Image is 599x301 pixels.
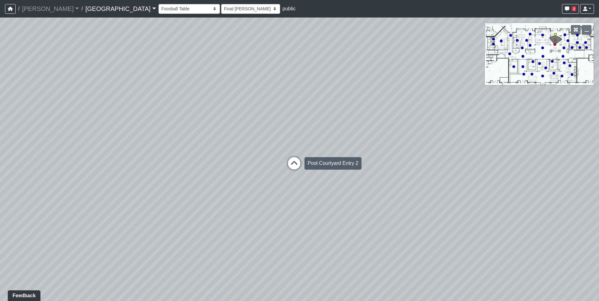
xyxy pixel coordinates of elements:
span: / [16,3,22,15]
span: public [283,6,296,11]
iframe: Ybug feedback widget [5,288,42,301]
span: / [79,3,85,15]
a: [GEOGRAPHIC_DATA] [85,3,156,15]
span: 2 [572,6,576,11]
a: [PERSON_NAME] [22,3,79,15]
button: 2 [562,4,579,14]
div: Pool Courtyard Entry 2 [305,157,362,170]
